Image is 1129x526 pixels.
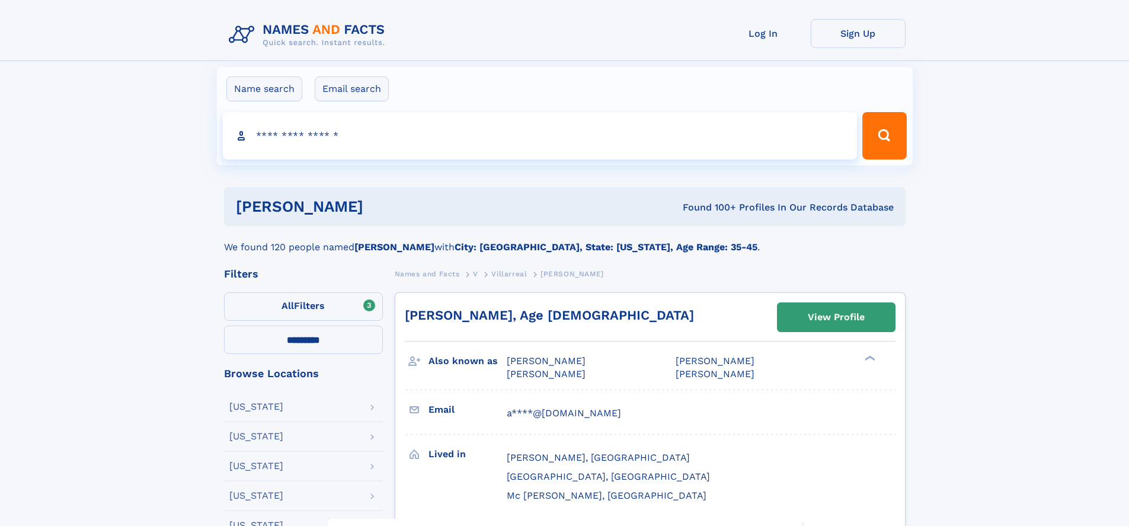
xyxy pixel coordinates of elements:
b: City: [GEOGRAPHIC_DATA], State: [US_STATE], Age Range: 35-45 [455,241,757,253]
div: Found 100+ Profiles In Our Records Database [523,201,894,214]
span: [PERSON_NAME] [540,270,604,278]
div: [US_STATE] [229,461,283,471]
h3: Email [428,400,507,420]
a: Names and Facts [395,266,460,281]
span: [PERSON_NAME] [507,368,586,380]
div: View Profile [808,304,865,331]
img: Logo Names and Facts [224,19,395,51]
a: View Profile [778,303,895,331]
label: Email search [315,76,389,101]
span: [PERSON_NAME], [GEOGRAPHIC_DATA] [507,452,690,463]
div: Filters [224,269,383,279]
span: Mc [PERSON_NAME], [GEOGRAPHIC_DATA] [507,490,706,501]
div: We found 120 people named with . [224,226,906,254]
span: All [282,300,294,311]
span: [GEOGRAPHIC_DATA], [GEOGRAPHIC_DATA] [507,471,710,482]
div: ❯ [862,355,876,362]
div: Browse Locations [224,368,383,379]
div: [US_STATE] [229,491,283,501]
label: Filters [224,292,383,321]
a: Sign Up [811,19,906,48]
span: [PERSON_NAME] [507,355,586,366]
span: V [473,270,478,278]
div: [US_STATE] [229,432,283,441]
a: Villarreal [491,266,527,281]
h1: [PERSON_NAME] [236,199,523,214]
div: [US_STATE] [229,402,283,412]
input: search input [223,112,858,160]
h3: Lived in [428,444,507,464]
button: Search Button [862,112,906,160]
b: [PERSON_NAME] [354,241,434,253]
a: V [473,266,478,281]
span: [PERSON_NAME] [676,368,754,380]
h3: Also known as [428,351,507,371]
span: Villarreal [491,270,527,278]
span: [PERSON_NAME] [676,355,754,366]
a: Log In [716,19,811,48]
a: [PERSON_NAME], Age [DEMOGRAPHIC_DATA] [405,308,694,323]
label: Name search [226,76,302,101]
